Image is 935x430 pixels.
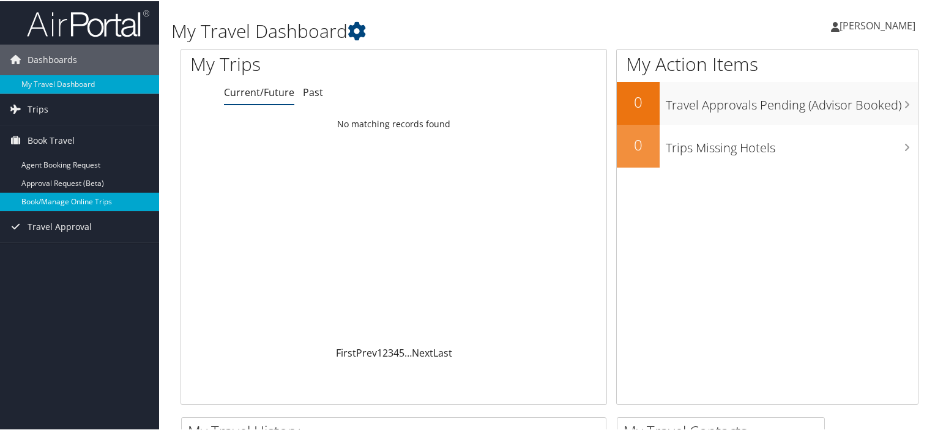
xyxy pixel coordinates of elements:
[617,133,660,154] h2: 0
[382,345,388,358] a: 2
[356,345,377,358] a: Prev
[399,345,404,358] a: 5
[617,81,918,124] a: 0Travel Approvals Pending (Advisor Booked)
[336,345,356,358] a: First
[433,345,452,358] a: Last
[831,6,928,43] a: [PERSON_NAME]
[171,17,676,43] h1: My Travel Dashboard
[377,345,382,358] a: 1
[404,345,412,358] span: …
[28,210,92,241] span: Travel Approval
[393,345,399,358] a: 4
[190,50,420,76] h1: My Trips
[412,345,433,358] a: Next
[28,43,77,74] span: Dashboards
[181,112,606,134] td: No matching records found
[28,93,48,124] span: Trips
[388,345,393,358] a: 3
[840,18,915,31] span: [PERSON_NAME]
[617,50,918,76] h1: My Action Items
[28,124,75,155] span: Book Travel
[617,124,918,166] a: 0Trips Missing Hotels
[666,89,918,113] h3: Travel Approvals Pending (Advisor Booked)
[666,132,918,155] h3: Trips Missing Hotels
[303,84,323,98] a: Past
[27,8,149,37] img: airportal-logo.png
[224,84,294,98] a: Current/Future
[617,91,660,111] h2: 0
